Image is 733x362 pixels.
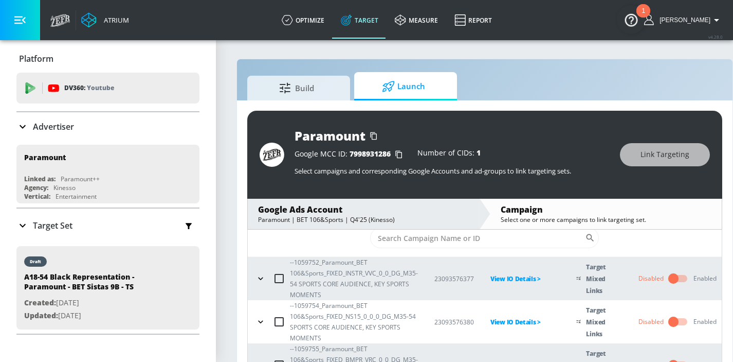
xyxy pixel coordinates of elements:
[490,273,560,285] p: View IO Details >
[24,309,168,322] p: [DATE]
[295,149,407,160] div: Google MCC ID:
[387,2,446,39] a: measure
[33,220,72,231] p: Target Set
[61,175,100,183] div: Paramount++
[708,34,723,40] span: v 4.28.0
[24,175,56,183] div: Linked as:
[290,300,418,343] p: --1059754_Paramount_BET 106&Sports_FIXED_NS15_0_0_0_DG_M35-54 SPORTS CORE AUDIENCE, KEY SPORTS MO...
[24,272,168,297] div: A18-54 Black Representation - Paramount - BET Sistas 9B - TS
[586,304,621,340] p: Target Mixed Links
[295,166,610,176] p: Select campaigns and corresponding Google Accounts and ad-groups to link targeting sets.
[655,16,710,24] span: login as: Heather.Aleksis@zefr.com
[370,228,585,248] input: Search Campaign Name or ID
[64,82,114,94] p: DV360:
[53,183,76,192] div: Kinesso
[273,2,333,39] a: optimize
[24,183,48,192] div: Agency:
[350,149,391,159] span: 7998931286
[16,145,199,203] div: ParamountLinked as:Paramount++Agency:KinessoVertical:Entertainment
[501,215,711,224] div: Select one or more campaigns to link targeting set.
[333,2,387,39] a: Target
[446,2,500,39] a: Report
[16,112,199,141] div: Advertiser
[417,149,481,160] div: Number of CIDs:
[258,215,469,224] div: Paramount | BET 106&Sports | Q4'25 (Kinesso)
[87,82,114,93] p: Youtube
[693,317,717,326] div: Enabled
[644,14,723,26] button: [PERSON_NAME]
[16,209,199,243] div: Target Set
[370,228,599,248] div: Search CID Name or Number
[16,73,199,104] div: DV360: Youtube
[24,297,168,309] p: [DATE]
[642,11,645,24] div: 1
[434,273,474,284] p: 23093576377
[617,5,646,34] button: Open Resource Center, 1 new notification
[693,274,717,283] div: Enabled
[364,74,443,99] span: Launch
[258,204,469,215] div: Google Ads Account
[24,298,56,307] span: Created:
[586,261,621,297] p: Target Mixed Links
[501,204,711,215] div: Campaign
[24,311,58,320] span: Updated:
[24,192,50,201] div: Vertical:
[434,317,474,327] p: 23093576380
[638,274,664,283] div: Disabled
[16,246,199,330] div: draftA18-54 Black Representation - Paramount - BET Sistas 9B - TSCreated:[DATE]Updated:[DATE]
[490,316,560,328] p: View IO Details >
[19,53,53,64] p: Platform
[638,317,664,326] div: Disabled
[248,199,479,229] div: Google Ads AccountParamount | BET 106&Sports | Q4'25 (Kinesso)
[258,76,336,100] span: Build
[56,192,97,201] div: Entertainment
[295,127,365,144] div: Paramount
[33,121,74,132] p: Advertiser
[16,44,199,73] div: Platform
[81,12,129,28] a: Atrium
[477,148,481,158] span: 1
[24,152,66,162] div: Paramount
[290,257,418,300] p: --1059752_Paramount_BET 106&Sports_FIXED_INSTR_VVC_0_0_DG_M35-54 SPORTS CORE AUDIENCE, KEY SPORTS...
[100,15,129,25] div: Atrium
[30,259,41,264] div: draft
